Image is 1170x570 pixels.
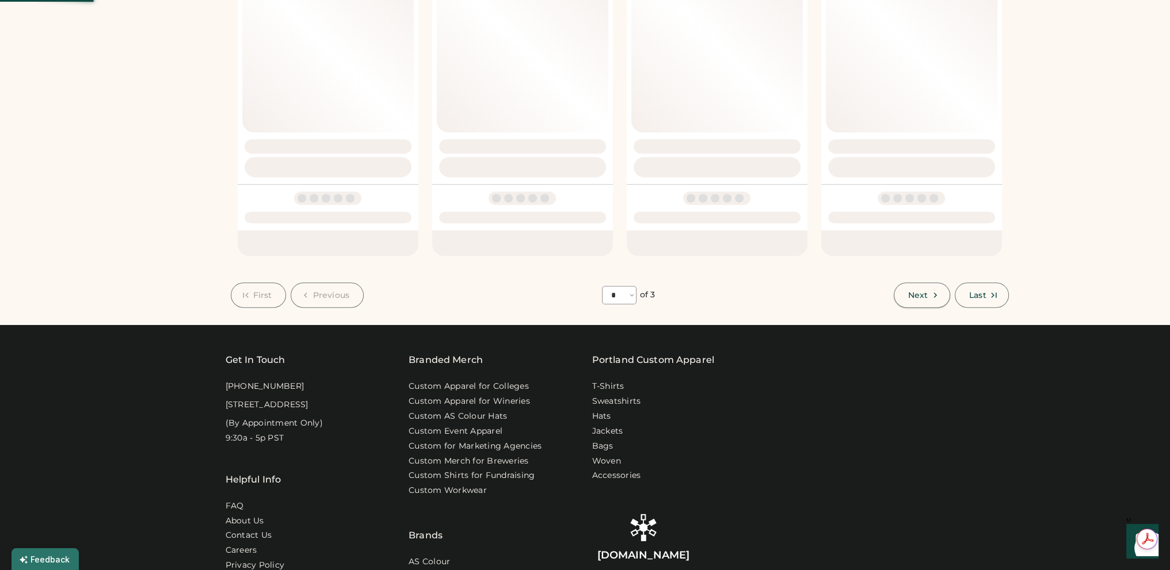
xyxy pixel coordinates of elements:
a: Custom Shirts for Fundraising [409,470,535,481]
button: First [231,282,287,308]
button: Next [894,282,950,308]
a: About Us [226,515,264,527]
a: Custom Merch for Breweries [409,456,529,467]
div: [STREET_ADDRESS] [226,399,308,411]
a: Custom for Marketing Agencies [409,441,542,452]
div: [PHONE_NUMBER] [226,381,304,392]
span: Last [969,291,986,299]
a: Custom Apparel for Colleges [409,381,529,392]
a: Portland Custom Apparel [592,353,714,367]
a: Hats [592,411,611,422]
a: Custom Apparel for Wineries [409,396,530,407]
div: 9:30a - 5p PST [226,433,284,444]
span: Next [908,291,928,299]
div: [DOMAIN_NAME] [597,548,689,563]
div: of 3 [640,289,655,301]
a: T-Shirts [592,381,624,392]
a: Contact Us [226,530,272,541]
div: Get In Touch [226,353,285,367]
a: Bags [592,441,613,452]
button: Previous [291,282,364,308]
button: Last [955,282,1008,308]
a: Careers [226,545,257,556]
iframe: Front Chat [1115,518,1165,568]
div: Helpful Info [226,473,281,487]
a: Custom Event Apparel [409,426,502,437]
span: First [253,291,272,299]
div: Brands [409,500,443,542]
a: Accessories [592,470,641,481]
a: AS Colour [409,556,450,568]
span: Previous [313,291,349,299]
a: Sweatshirts [592,396,641,407]
a: Custom Workwear [409,485,487,496]
img: Rendered Logo - Screens [630,514,657,541]
div: Branded Merch [409,353,483,367]
a: Custom AS Colour Hats [409,411,507,422]
div: (By Appointment Only) [226,418,323,429]
a: FAQ [226,500,244,512]
a: Woven [592,456,621,467]
a: Jackets [592,426,623,437]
